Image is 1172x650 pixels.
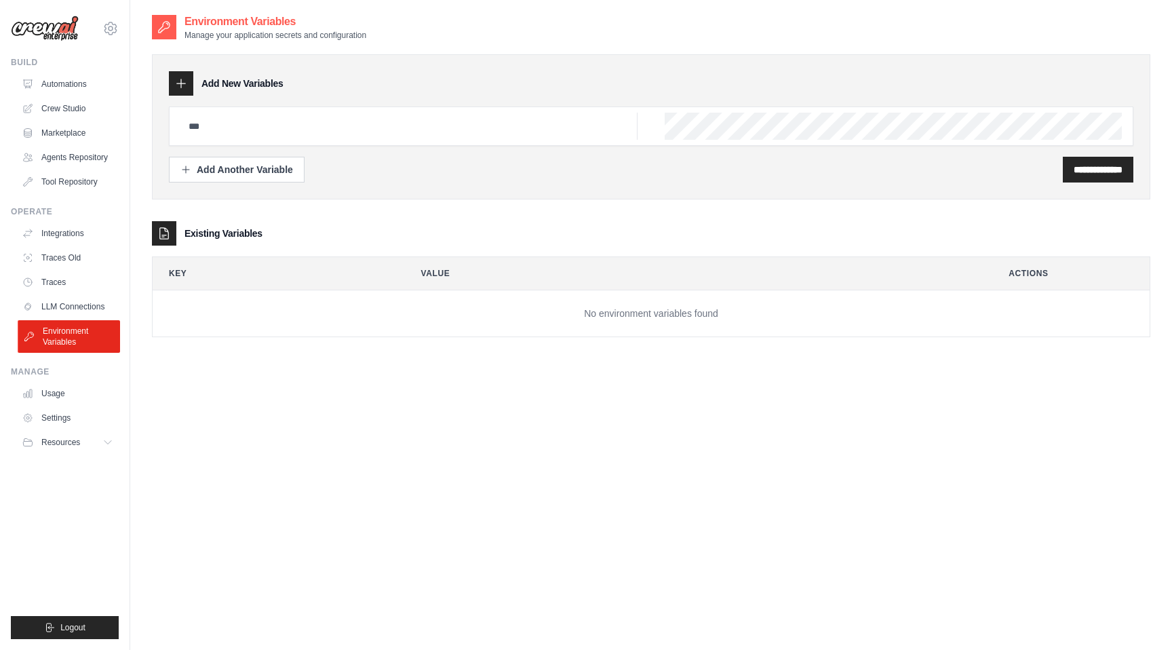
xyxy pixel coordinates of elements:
[18,320,120,353] a: Environment Variables
[16,383,119,404] a: Usage
[41,437,80,448] span: Resources
[184,227,262,240] h3: Existing Variables
[201,77,284,90] h3: Add New Variables
[60,622,85,633] span: Logout
[11,206,119,217] div: Operate
[169,157,305,183] button: Add Another Variable
[153,290,1150,337] td: No environment variables found
[16,73,119,95] a: Automations
[11,16,79,41] img: Logo
[16,407,119,429] a: Settings
[16,271,119,293] a: Traces
[16,296,119,318] a: LLM Connections
[16,122,119,144] a: Marketplace
[16,171,119,193] a: Tool Repository
[180,163,293,176] div: Add Another Variable
[16,223,119,244] a: Integrations
[184,30,366,41] p: Manage your application secrets and configuration
[16,98,119,119] a: Crew Studio
[184,14,366,30] h2: Environment Variables
[153,257,394,290] th: Key
[16,247,119,269] a: Traces Old
[11,616,119,639] button: Logout
[405,257,982,290] th: Value
[11,57,119,68] div: Build
[16,432,119,453] button: Resources
[11,366,119,377] div: Manage
[16,147,119,168] a: Agents Repository
[992,257,1150,290] th: Actions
